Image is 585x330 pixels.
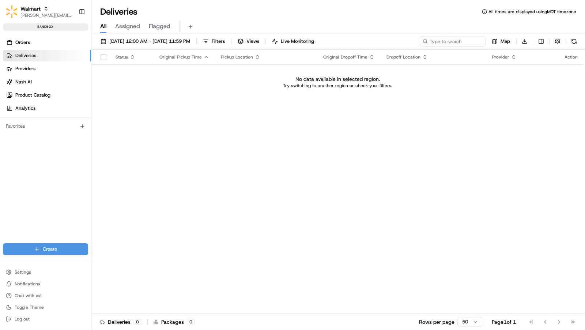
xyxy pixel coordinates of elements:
span: Orders [15,39,30,46]
button: Toggle Theme [3,302,88,312]
span: Dropoff Location [386,54,420,60]
button: [PERSON_NAME][EMAIL_ADDRESS][DOMAIN_NAME] [20,12,73,18]
button: WalmartWalmart[PERSON_NAME][EMAIL_ADDRESS][DOMAIN_NAME] [3,3,76,20]
p: Rows per page [419,318,454,326]
span: Notifications [15,281,40,287]
img: Walmart [6,5,18,18]
span: Status [116,54,128,60]
button: Create [3,243,88,255]
span: Providers [15,65,35,72]
span: Views [246,38,259,45]
span: Provider [492,54,509,60]
span: Toggle Theme [15,304,44,310]
div: Favorites [3,120,88,132]
span: Flagged [149,22,170,31]
h1: Deliveries [100,6,137,18]
span: Settings [15,269,31,275]
a: Analytics [3,102,91,114]
span: Chat with us! [15,293,41,299]
span: Live Monitoring [281,38,314,45]
span: All [100,22,106,31]
button: Views [234,36,263,46]
button: Refresh [569,36,579,46]
p: No data available in selected region. [295,75,380,83]
span: Original Dropoff Time [323,54,367,60]
span: Log out [15,316,30,322]
div: Action [565,54,578,60]
div: Deliveries [100,318,141,326]
div: 0 [187,319,195,325]
div: 0 [133,319,141,325]
span: Product Catalog [15,92,50,98]
button: Log out [3,314,88,324]
button: Map [488,36,513,46]
span: Filters [212,38,225,45]
span: All times are displayed using MDT timezone [488,9,576,15]
button: Notifications [3,279,88,289]
a: Nash AI [3,76,91,88]
button: Settings [3,267,88,277]
a: Product Catalog [3,89,91,101]
div: Page 1 of 1 [492,318,516,326]
div: Packages [154,318,195,326]
button: Walmart [20,5,41,12]
input: Type to search [420,36,486,46]
div: sandbox [3,23,88,31]
span: [DATE] 12:00 AM - [DATE] 11:59 PM [109,38,190,45]
p: Try switching to another region or check your filters. [283,83,392,89]
span: Pickup Location [221,54,253,60]
button: Live Monitoring [269,36,317,46]
span: Analytics [15,105,35,112]
span: Deliveries [15,52,36,59]
button: [DATE] 12:00 AM - [DATE] 11:59 PM [97,36,193,46]
a: Orders [3,37,91,48]
span: Assigned [115,22,140,31]
span: Map [501,38,510,45]
a: Providers [3,63,91,75]
span: Original Pickup Time [159,54,202,60]
span: Create [43,246,57,252]
button: Chat with us! [3,290,88,301]
span: Nash AI [15,79,32,85]
button: Filters [200,36,228,46]
a: Deliveries [3,50,91,61]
